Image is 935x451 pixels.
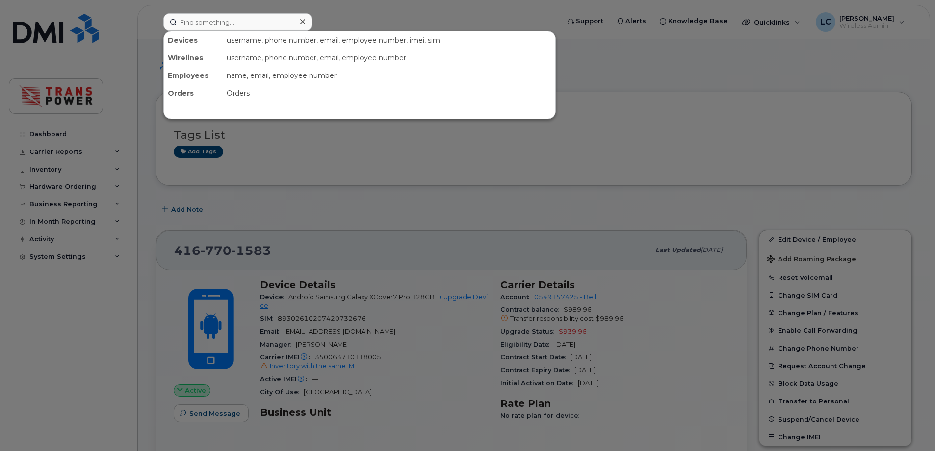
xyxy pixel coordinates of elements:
[223,31,555,49] div: username, phone number, email, employee number, imei, sim
[223,49,555,67] div: username, phone number, email, employee number
[164,49,223,67] div: Wirelines
[164,84,223,102] div: Orders
[223,67,555,84] div: name, email, employee number
[223,84,555,102] div: Orders
[164,67,223,84] div: Employees
[164,31,223,49] div: Devices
